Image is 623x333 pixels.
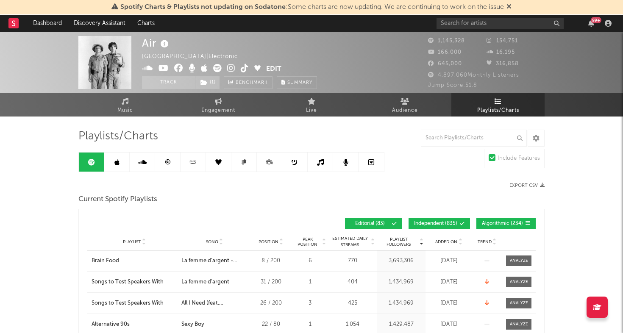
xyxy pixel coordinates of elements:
button: Independent(835) [409,218,470,229]
span: Dismiss [506,4,512,11]
a: Engagement [172,93,265,117]
div: 1,054 [330,320,375,329]
div: Brain Food [92,257,119,265]
span: 316,858 [487,61,519,67]
span: Song [206,239,218,244]
button: Edit [266,64,281,75]
a: Songs to Test Speakers With [92,299,177,308]
div: 6 [294,257,326,265]
span: Engagement [201,105,235,116]
div: 1,429,487 [379,320,423,329]
span: Summary [287,80,312,85]
span: Editorial ( 83 ) [350,221,389,226]
span: Playlist [123,239,141,244]
a: Music [78,93,172,117]
div: [DATE] [428,320,470,329]
span: ( 1 ) [195,76,220,89]
button: (1) [195,76,220,89]
span: Added On [435,239,457,244]
span: Current Spotify Playlists [78,194,157,205]
button: Summary [277,76,317,89]
span: Position [259,239,278,244]
button: Export CSV [509,183,545,188]
div: [GEOGRAPHIC_DATA] | Electronic [142,52,248,62]
div: 1,434,969 [379,278,423,286]
div: Air [142,36,171,50]
button: Editorial(83) [345,218,402,229]
div: 404 [330,278,375,286]
span: Independent ( 835 ) [414,221,457,226]
span: Audience [392,105,418,116]
a: Audience [358,93,451,117]
div: La femme d'argent [181,278,229,286]
div: [DATE] [428,278,470,286]
span: Algorithmic ( 234 ) [482,221,523,226]
span: Estimated Daily Streams [330,236,370,248]
div: 1 [294,278,326,286]
div: 31 / 200 [252,278,290,286]
span: 645,000 [428,61,462,67]
span: 166,000 [428,50,462,55]
div: 770 [330,257,375,265]
div: 3,693,306 [379,257,423,265]
div: 26 / 200 [252,299,290,308]
span: Music [117,105,133,116]
div: Alternative 90s [92,320,130,329]
div: [DATE] [428,257,470,265]
a: Benchmark [224,76,273,89]
div: 8 / 200 [252,257,290,265]
span: Benchmark [236,78,268,88]
input: Search Playlists/Charts [421,130,527,147]
a: Dashboard [27,15,68,32]
a: Discovery Assistant [68,15,131,32]
div: 1 [294,320,326,329]
div: 425 [330,299,375,308]
div: La femme d'argent - Vegyn Version [181,257,248,265]
div: Include Features [498,153,540,164]
span: 16,195 [487,50,515,55]
a: Alternative 90s [92,320,177,329]
a: Charts [131,15,161,32]
a: Playlists/Charts [451,93,545,117]
span: Playlist Followers [379,237,418,247]
div: 3 [294,299,326,308]
a: Songs to Test Speakers With [92,278,177,286]
div: Sexy Boy [181,320,204,329]
span: : Some charts are now updating. We are continuing to work on the issue [120,4,504,11]
span: Trend [478,239,492,244]
div: 99 + [591,17,601,23]
button: 99+ [588,20,594,27]
span: Spotify Charts & Playlists not updating on Sodatone [120,4,286,11]
div: Songs to Test Speakers With [92,278,164,286]
span: Peak Position [294,237,321,247]
button: Algorithmic(234) [476,218,536,229]
div: 1,434,969 [379,299,423,308]
span: Playlists/Charts [78,131,158,142]
div: Songs to Test Speakers With [92,299,164,308]
span: Playlists/Charts [477,105,519,116]
span: Jump Score: 51.8 [428,83,477,88]
div: [DATE] [428,299,470,308]
span: 154,751 [487,38,518,44]
span: 4,897,060 Monthly Listeners [428,72,519,78]
a: Brain Food [92,257,177,265]
input: Search for artists [437,18,564,29]
span: 1,145,328 [428,38,465,44]
span: Live [306,105,317,116]
a: Live [265,93,358,117]
button: Track [142,76,195,89]
div: 22 / 80 [252,320,290,329]
div: All I Need (feat. [PERSON_NAME]) [181,299,248,308]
